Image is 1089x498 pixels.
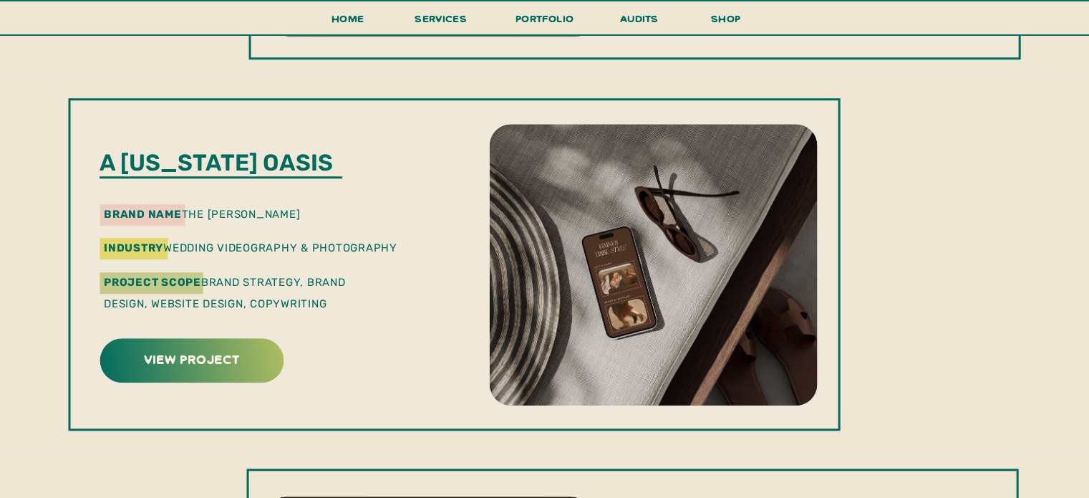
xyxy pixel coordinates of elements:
a: Home [326,9,370,36]
p: Brand Strategy, Brand Design, Website Design, Copywriting [104,272,374,310]
p: the [PERSON_NAME] [104,206,315,220]
a: view project [102,348,281,370]
b: Project Scope [104,276,201,289]
b: brand name [104,208,182,221]
a: shop [692,9,760,34]
span: services [415,11,467,25]
a: portfolio [511,9,579,36]
b: industry [104,241,163,254]
a: audits [618,9,661,34]
p: wedding videography & photography [104,239,427,254]
p: A [US_STATE] oasis [100,148,370,178]
a: services [411,9,471,36]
